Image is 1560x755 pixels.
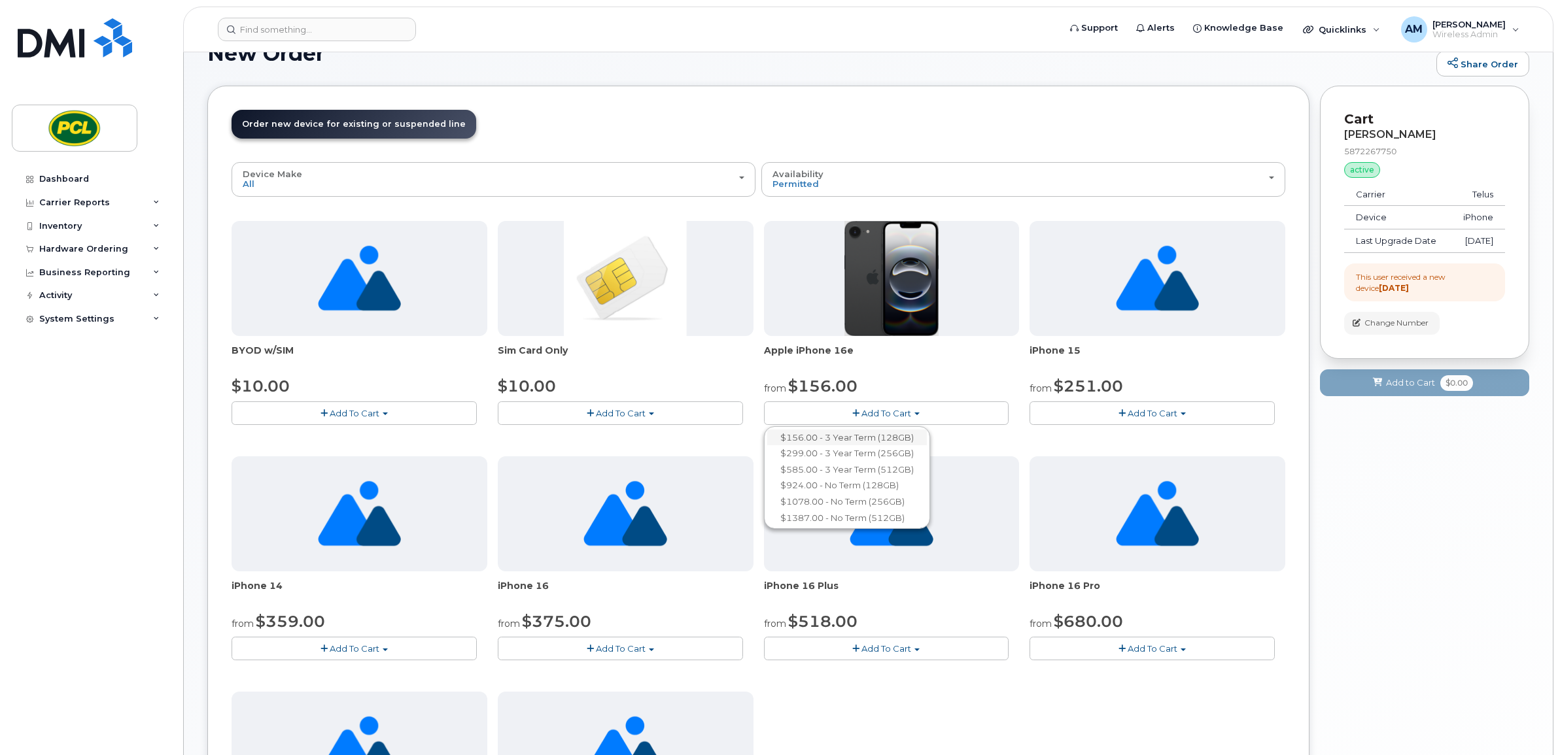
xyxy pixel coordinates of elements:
span: Support [1081,22,1118,35]
td: Carrier [1344,183,1450,207]
span: Change Number [1364,317,1429,329]
a: $299.00 - 3 Year Term (256GB) [767,445,927,461]
small: from [764,382,786,394]
span: $518.00 [788,612,858,631]
button: Add To Cart [498,637,743,660]
td: Last Upgrade Date [1344,229,1450,253]
span: Wireless Admin [1432,29,1506,40]
div: iPhone 16 [498,579,754,605]
img: ______________2020-08-11___23.11.32.png [564,221,687,336]
span: Permitted [772,178,819,189]
span: Add To Cart [330,408,379,418]
input: Find something... [218,18,416,41]
button: Add to Cart $0.00 [1320,369,1529,396]
span: Knowledge Base [1204,22,1283,35]
img: no_image_found-2caef05468ed5679b831cfe6fc140e25e0c280774317ffc20a367ab7fd17291e.png [1116,221,1199,336]
small: from [1030,618,1052,629]
strong: [DATE] [1379,283,1409,293]
span: $359.00 [256,612,325,631]
button: Availability Permitted [761,162,1285,196]
span: $156.00 [788,377,858,395]
a: $1387.00 - No Term (512GB) [767,510,927,526]
div: Ajay Meena [1392,16,1529,42]
button: Add To Cart [232,401,477,424]
div: [PERSON_NAME] [1344,129,1505,141]
div: iPhone 16 Pro [1030,579,1285,605]
div: BYOD w/SIM [232,344,487,370]
span: Quicklinks [1319,24,1366,35]
td: Telus [1450,183,1505,207]
div: Sim Card Only [498,344,754,370]
h1: New Order [207,42,1430,65]
span: Add To Cart [861,643,911,654]
button: Add To Cart [498,401,743,424]
div: Quicklinks [1294,16,1389,42]
p: Cart [1344,110,1505,129]
a: $156.00 - 3 Year Term (128GB) [767,429,927,446]
a: Knowledge Base [1184,15,1292,41]
button: Add To Cart [764,401,1009,424]
a: $924.00 - No Term (128GB) [767,477,927,494]
td: Device [1344,206,1450,229]
button: Device Make All [232,162,755,196]
button: Change Number [1344,312,1440,335]
span: Availability [772,169,823,179]
a: $1078.00 - No Term (256GB) [767,494,927,510]
span: Add to Cart [1386,377,1435,389]
td: [DATE] [1450,229,1505,253]
span: Add To Cart [1128,643,1177,654]
span: Add To Cart [596,408,646,418]
span: $0.00 [1440,375,1473,391]
div: Apple iPhone 16e [764,344,1020,370]
span: Add To Cart [1128,408,1177,418]
span: $680.00 [1054,612,1123,631]
span: $251.00 [1054,377,1123,395]
div: iPhone 14 [232,579,487,605]
div: This user received a new device [1356,271,1493,294]
div: iPhone 16 Plus [764,579,1020,605]
img: no_image_found-2caef05468ed5679b831cfe6fc140e25e0c280774317ffc20a367ab7fd17291e.png [318,456,401,571]
a: Support [1061,15,1127,41]
small: from [498,618,520,629]
button: Add To Cart [232,637,477,660]
span: Device Make [243,169,302,179]
img: iphone16e.png [844,221,939,336]
span: $10.00 [498,377,556,395]
button: Add To Cart [1030,401,1275,424]
img: no_image_found-2caef05468ed5679b831cfe6fc140e25e0c280774317ffc20a367ab7fd17291e.png [1116,456,1199,571]
td: iPhone [1450,206,1505,229]
span: AM [1405,22,1423,37]
button: Add To Cart [764,637,1009,660]
button: Add To Cart [1030,637,1275,660]
div: 5872267750 [1344,146,1505,157]
small: from [764,618,786,629]
div: active [1344,162,1380,178]
span: Add To Cart [861,408,911,418]
span: $375.00 [522,612,591,631]
span: All [243,178,254,189]
div: iPhone 15 [1030,344,1285,370]
a: Alerts [1127,15,1184,41]
span: Add To Cart [330,643,379,654]
span: Order new device for existing or suspended line [242,119,466,129]
span: Alerts [1147,22,1175,35]
a: $585.00 - 3 Year Term (512GB) [767,461,927,478]
a: Share Order [1436,51,1529,77]
span: Add To Cart [596,643,646,654]
small: from [232,618,254,629]
small: from [1030,382,1052,394]
span: $10.00 [232,377,290,395]
img: no_image_found-2caef05468ed5679b831cfe6fc140e25e0c280774317ffc20a367ab7fd17291e.png [583,456,667,571]
span: [PERSON_NAME] [1432,19,1506,29]
img: no_image_found-2caef05468ed5679b831cfe6fc140e25e0c280774317ffc20a367ab7fd17291e.png [318,221,401,336]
